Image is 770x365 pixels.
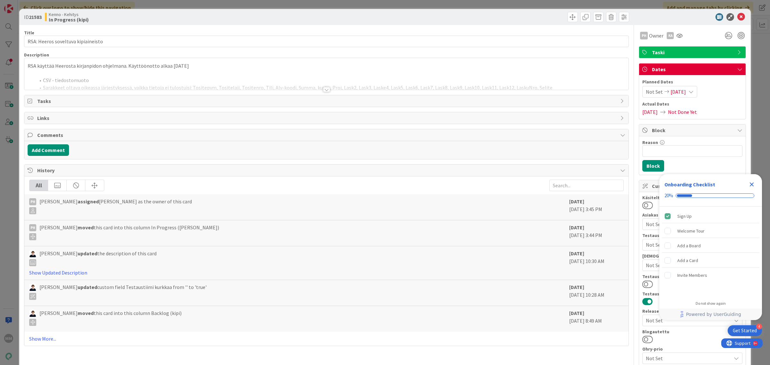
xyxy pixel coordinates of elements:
b: moved [78,310,94,316]
span: Not Set [646,261,731,269]
div: Checklist progress: 20% [664,193,757,199]
b: [DATE] [569,284,584,290]
div: Sign Up [677,212,692,220]
div: Release [642,309,742,313]
span: Kenno - Kehitys [49,12,89,17]
div: Testaus [642,233,742,238]
span: Planned Dates [642,79,742,85]
div: Add a Card [677,257,698,264]
div: Blogautettu [642,329,742,334]
span: Description [24,52,49,58]
span: Not Set [646,241,731,249]
span: Not Set [646,354,728,363]
div: [DATE] 10:30 AM [569,250,624,276]
span: Block [652,126,734,134]
b: [DATE] [569,198,584,205]
span: Not Done Yet [668,108,697,116]
b: assigned [78,198,99,205]
div: [DATE] 3:45 PM [569,198,624,217]
button: Add Comment [28,144,69,156]
a: Show Updated Description [29,269,87,276]
div: Testaus: Käsitelty [642,274,742,279]
b: [DATE] [569,250,584,257]
a: Show More... [29,335,624,343]
div: [DATE] 8:49 AM [569,309,624,328]
div: Sign Up is complete. [662,209,759,223]
div: PH [29,224,36,231]
div: All [30,180,48,191]
b: [DATE] [569,310,584,316]
a: Powered by UserGuiding [663,309,759,320]
span: Actual Dates [642,101,742,107]
label: Title [24,30,34,36]
div: Add a Board [677,242,701,250]
span: History [37,166,617,174]
label: Reason [642,140,658,145]
div: Do not show again [696,301,726,306]
div: Ohry-prio [642,347,742,351]
span: Tasks [37,97,617,105]
div: Add a Board is incomplete. [662,239,759,253]
div: Testaustiimi kurkkaa [642,292,742,296]
div: Checklist items [659,207,762,297]
div: KA [667,32,674,39]
span: [DATE] [671,88,686,96]
span: [PERSON_NAME] this card into this column Backlog (kipi) [39,309,182,326]
div: Welcome Tour is incomplete. [662,224,759,238]
div: Invite Members [677,271,707,279]
b: updated [78,284,97,290]
span: Dates [652,65,734,73]
span: [DATE] [642,108,658,116]
div: Käsitelty suunnittelussa [642,195,742,200]
span: Links [37,114,617,122]
div: PH [29,198,36,205]
span: Powered by UserGuiding [686,310,741,318]
b: In Progress (kipi) [49,17,89,22]
span: [PERSON_NAME] [PERSON_NAME] as the owner of this card [39,198,192,214]
input: Search... [549,180,624,191]
div: Get Started [733,327,757,334]
div: Close Checklist [747,179,757,190]
p: RSA käyttää Heerosta kirjanpidon ohjelmana. Käyttöönotto alkaa [DATE] [28,62,625,70]
span: Not Set [646,88,663,96]
div: Asiakas [642,213,742,217]
input: type card name here... [24,36,629,47]
div: Footer [659,309,762,320]
img: MT [29,284,36,291]
span: Not Set [646,220,731,228]
b: updated [78,250,97,257]
div: 9+ [32,3,36,8]
div: Onboarding Checklist [664,181,715,188]
span: Comments [37,131,617,139]
div: [DATE] 3:44 PM [569,224,624,243]
div: PH [640,32,648,39]
div: [DATE] 10:28 AM [569,283,624,302]
div: Welcome Tour [677,227,705,235]
span: Custom Fields [652,182,734,190]
img: MT [29,310,36,317]
div: Add a Card is incomplete. [662,253,759,267]
span: Owner [649,32,663,39]
div: Invite Members is incomplete. [662,268,759,282]
div: Open Get Started checklist, remaining modules: 4 [728,325,762,336]
span: Taski [652,48,734,56]
div: 4 [756,324,762,329]
span: [PERSON_NAME] the description of this card [39,250,157,266]
b: moved [78,224,94,231]
div: [DEMOGRAPHIC_DATA] [642,254,742,258]
span: Not Set [646,317,731,324]
div: 20% [664,193,673,199]
button: Block [642,160,664,172]
span: Support [13,1,29,9]
span: ID [24,13,42,21]
span: [PERSON_NAME] custom field Testaustiimi kurkkaa from '' to 'true' [39,283,207,300]
span: [PERSON_NAME] this card into this column In Progress ([PERSON_NAME]) [39,224,219,240]
img: MT [29,250,36,257]
b: 21583 [29,14,42,20]
div: Checklist Container [659,174,762,320]
b: [DATE] [569,224,584,231]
